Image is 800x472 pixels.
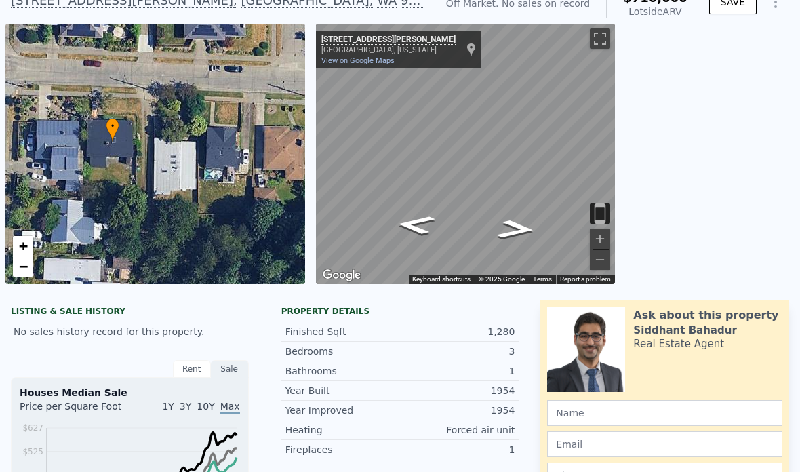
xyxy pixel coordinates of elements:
a: Report a problem [560,275,611,283]
input: Email [547,431,782,457]
path: Go West, S Dawson St [480,215,552,243]
tspan: $525 [22,447,43,456]
div: • [106,118,119,142]
div: No sales history record for this property. [11,319,249,344]
div: Map [316,24,616,284]
div: Sale [211,360,249,378]
div: Property details [281,306,519,317]
button: Zoom out [590,250,610,270]
div: Siddhant Bahadur [633,323,736,337]
div: Bedrooms [285,345,400,358]
span: 1Y [162,401,174,412]
a: Show location on map [466,42,476,57]
a: Terms [533,275,552,283]
div: Street View [316,24,616,284]
div: 1954 [400,384,515,397]
a: Zoom out [13,256,33,277]
div: Year Improved [285,404,400,417]
div: Houses Median Sale [20,386,240,399]
div: 1 [400,443,515,456]
div: Bathrooms [285,364,400,378]
div: Heating [285,423,400,437]
div: Fireplaces [285,443,400,456]
button: Toggle motion tracking [590,203,610,224]
div: 3 [400,345,515,358]
div: 1,280 [400,325,515,338]
div: 1 [400,364,515,378]
div: Lotside ARV [623,5,687,18]
input: Name [547,400,782,426]
div: 1954 [400,404,515,417]
div: Ask about this property [633,307,778,323]
span: − [19,258,28,275]
a: Zoom in [13,236,33,256]
div: Year Built [285,384,400,397]
div: Rent [173,360,211,378]
div: Finished Sqft [285,325,400,338]
span: 10Y [197,401,214,412]
div: Real Estate Agent [633,337,724,351]
a: View on Google Maps [321,56,395,65]
button: Keyboard shortcuts [412,275,471,284]
img: Google [319,267,364,284]
path: Go East, S Dawson St [379,211,451,239]
span: + [19,237,28,254]
button: Toggle fullscreen view [590,28,610,49]
div: Price per Square Foot [20,399,129,421]
span: • [106,120,119,132]
button: Zoom in [590,229,610,249]
span: Max [220,401,240,414]
span: © 2025 Google [479,275,525,283]
tspan: $627 [22,423,43,433]
div: LISTING & SALE HISTORY [11,306,249,319]
div: Forced air unit [400,423,515,437]
a: Open this area in Google Maps (opens a new window) [319,267,364,284]
span: 3Y [180,401,191,412]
